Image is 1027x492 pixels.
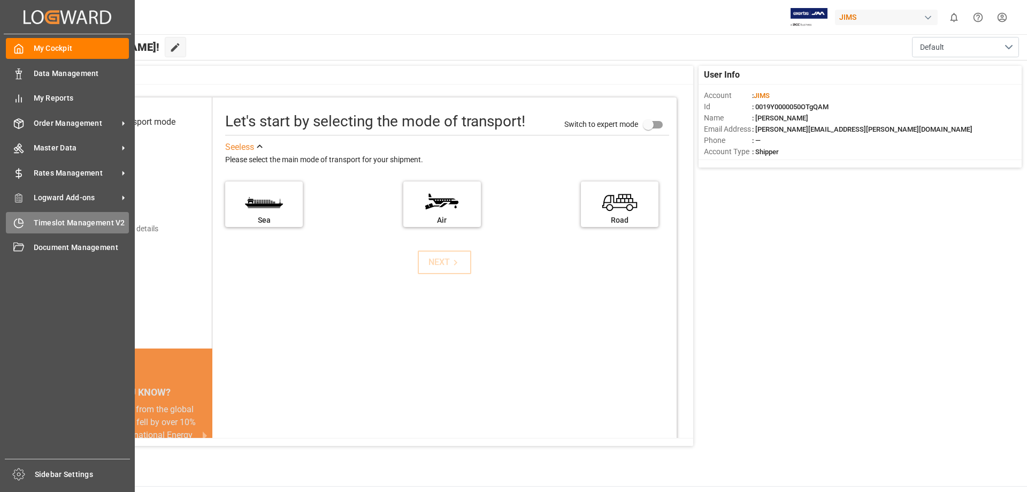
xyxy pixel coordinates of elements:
button: open menu [912,37,1019,57]
span: Sidebar Settings [35,469,131,480]
div: CO2 emissions from the global transport sector fell by over 10% in [DATE] (International Energy A... [71,403,200,455]
span: Document Management [34,242,129,253]
div: Air [409,215,476,226]
span: My Cockpit [34,43,129,54]
a: My Cockpit [6,38,129,59]
span: Data Management [34,68,129,79]
span: Account Type [704,146,752,157]
span: : Shipper [752,148,779,156]
div: NEXT [428,256,461,269]
span: Email Address [704,124,752,135]
span: JIMS [754,92,770,100]
div: JIMS [835,10,938,25]
span: Account [704,90,752,101]
a: Timeslot Management V2 [6,212,129,233]
span: Order Management [34,118,118,129]
div: Sea [231,215,297,226]
span: User Info [704,69,740,81]
span: Rates Management [34,168,118,179]
span: : [PERSON_NAME][EMAIL_ADDRESS][PERSON_NAME][DOMAIN_NAME] [752,125,972,133]
span: Default [920,42,944,53]
button: NEXT [418,251,471,274]
span: Master Data [34,142,118,154]
div: DID YOU KNOW? [58,381,212,403]
a: Data Management [6,63,129,84]
div: See less [225,141,254,154]
span: : 0019Y0000050OTgQAM [752,103,829,111]
span: My Reports [34,93,129,104]
div: Please select the main mode of transport for your shipment. [225,154,669,166]
span: Phone [704,135,752,146]
span: Name [704,112,752,124]
span: Id [704,101,752,112]
span: : — [752,137,761,145]
span: Timeslot Management V2 [34,217,129,229]
span: Logward Add-ons [34,192,118,203]
span: : [PERSON_NAME] [752,114,808,122]
button: show 0 new notifications [942,5,966,29]
span: : [752,92,770,100]
button: JIMS [835,7,942,27]
span: Hello [PERSON_NAME]! [44,37,159,57]
div: Let's start by selecting the mode of transport! [225,110,525,133]
button: next slide / item [197,403,212,467]
img: Exertis%20JAM%20-%20Email%20Logo.jpg_1722504956.jpg [791,8,827,27]
button: Help Center [966,5,990,29]
div: Road [586,215,653,226]
span: Switch to expert mode [564,119,638,128]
